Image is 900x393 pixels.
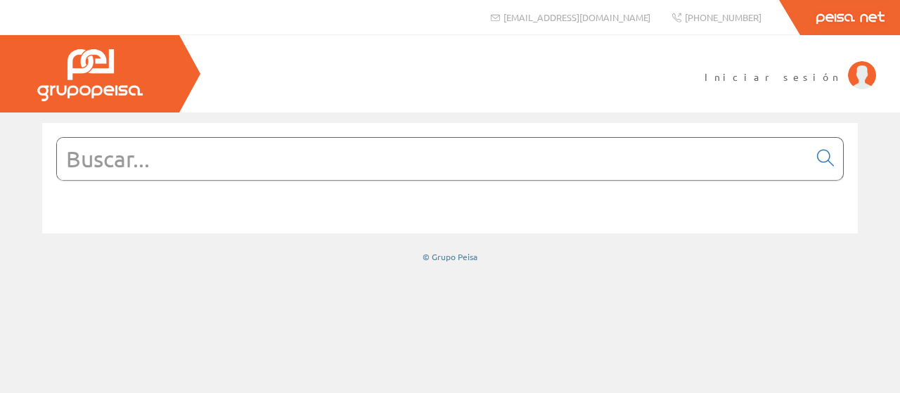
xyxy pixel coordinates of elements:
[705,58,876,72] a: Iniciar sesión
[685,11,761,23] span: [PHONE_NUMBER]
[42,251,858,263] div: © Grupo Peisa
[57,138,809,180] input: Buscar...
[705,70,841,84] span: Iniciar sesión
[37,49,143,101] img: Grupo Peisa
[503,11,650,23] span: [EMAIL_ADDRESS][DOMAIN_NAME]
